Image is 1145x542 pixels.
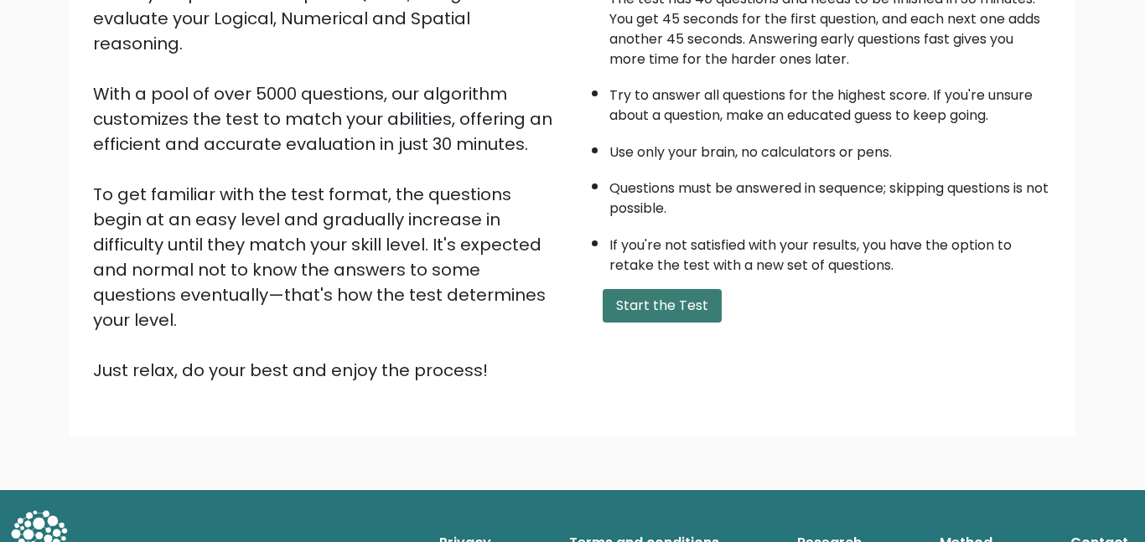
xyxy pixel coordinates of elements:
button: Start the Test [603,289,722,323]
li: Questions must be answered in sequence; skipping questions is not possible. [609,170,1052,219]
li: If you're not satisfied with your results, you have the option to retake the test with a new set ... [609,227,1052,276]
li: Try to answer all questions for the highest score. If you're unsure about a question, make an edu... [609,77,1052,126]
li: Use only your brain, no calculators or pens. [609,134,1052,163]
